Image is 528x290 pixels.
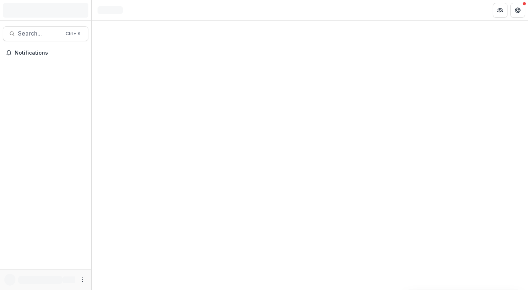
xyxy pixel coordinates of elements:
[510,3,525,18] button: Get Help
[78,275,87,284] button: More
[493,3,507,18] button: Partners
[15,50,85,56] span: Notifications
[18,30,61,37] span: Search...
[3,26,88,41] button: Search...
[3,47,88,59] button: Notifications
[64,30,82,38] div: Ctrl + K
[95,5,126,15] nav: breadcrumb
